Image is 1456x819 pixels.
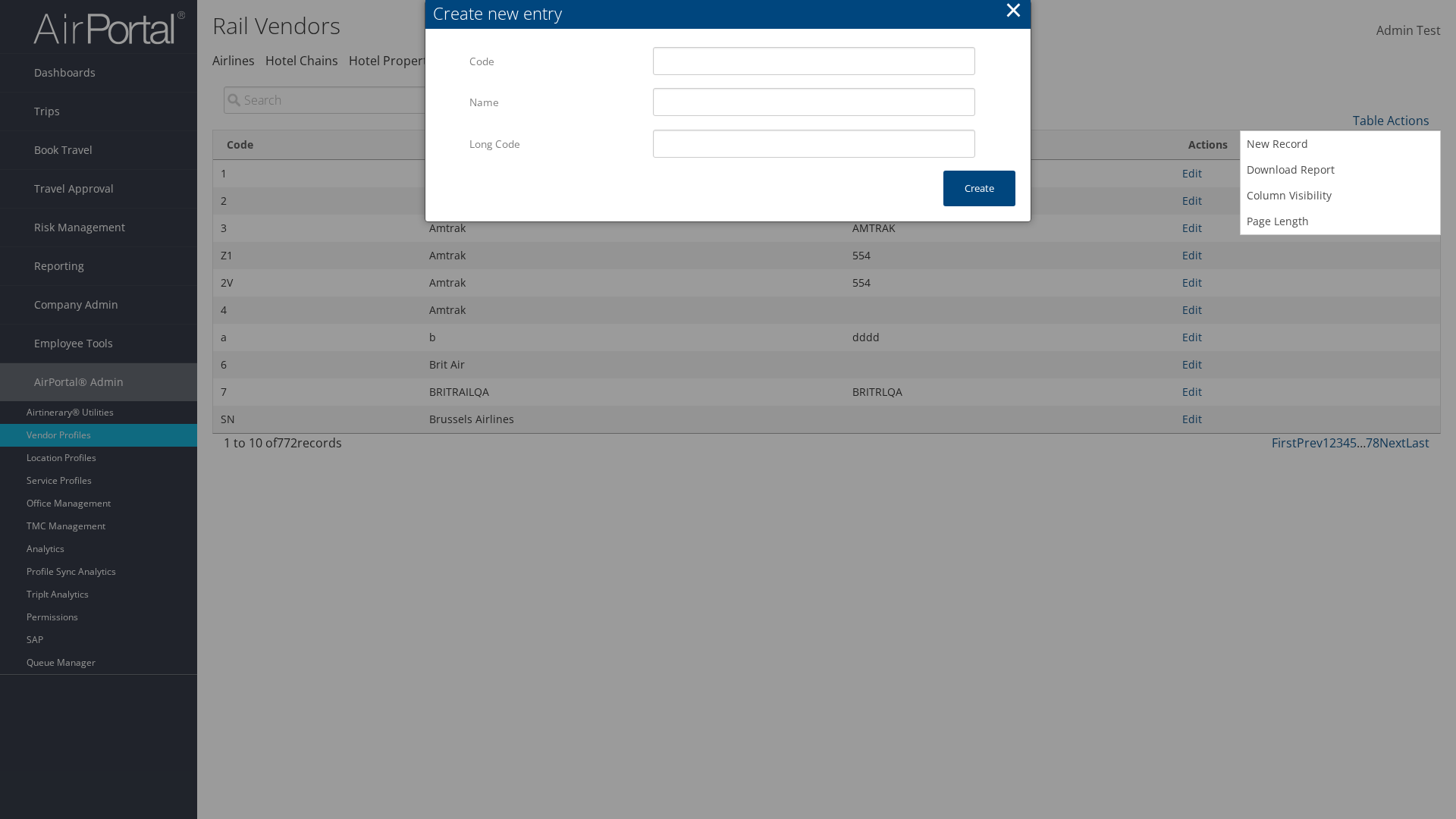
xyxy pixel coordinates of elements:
[469,130,642,158] label: Long Code
[1241,157,1440,183] a: Download Report
[1241,131,1440,157] a: New Record
[1241,209,1440,234] a: Page Length
[943,171,1015,206] button: Create
[469,47,642,76] label: Code
[433,2,1031,25] div: Create new entry
[1241,183,1440,209] a: Column Visibility
[469,88,642,117] label: Name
